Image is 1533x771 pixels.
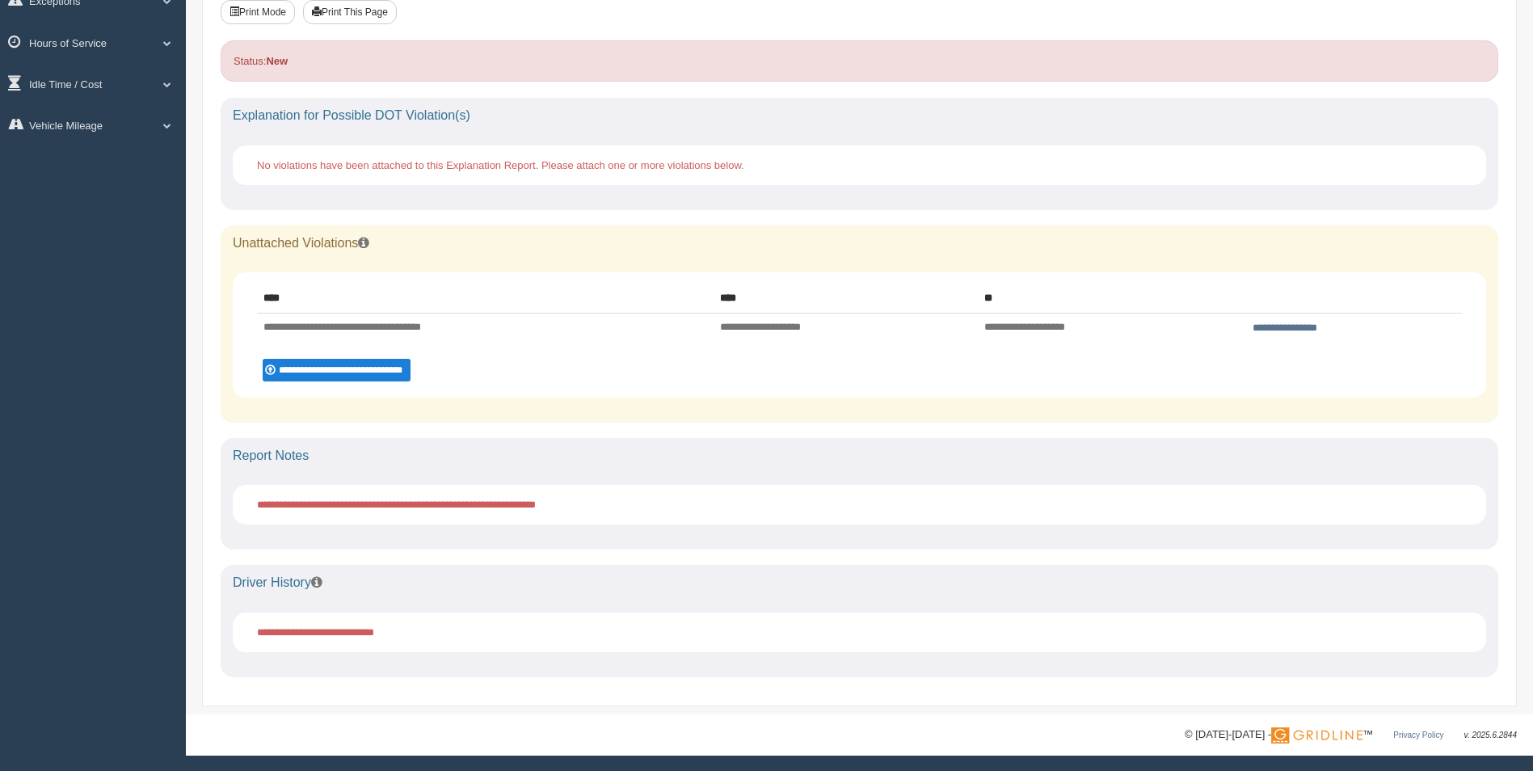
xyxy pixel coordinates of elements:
[266,55,288,67] strong: New
[221,40,1498,82] div: Status:
[1271,727,1362,744] img: Gridline
[221,565,1498,600] div: Driver History
[221,98,1498,133] div: Explanation for Possible DOT Violation(s)
[257,159,744,171] span: No violations have been attached to this Explanation Report. Please attach one or more violations...
[1464,731,1517,739] span: v. 2025.6.2844
[221,225,1498,261] div: Unattached Violations
[1185,727,1517,744] div: © [DATE]-[DATE] - ™
[221,438,1498,474] div: Report Notes
[1393,731,1443,739] a: Privacy Policy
